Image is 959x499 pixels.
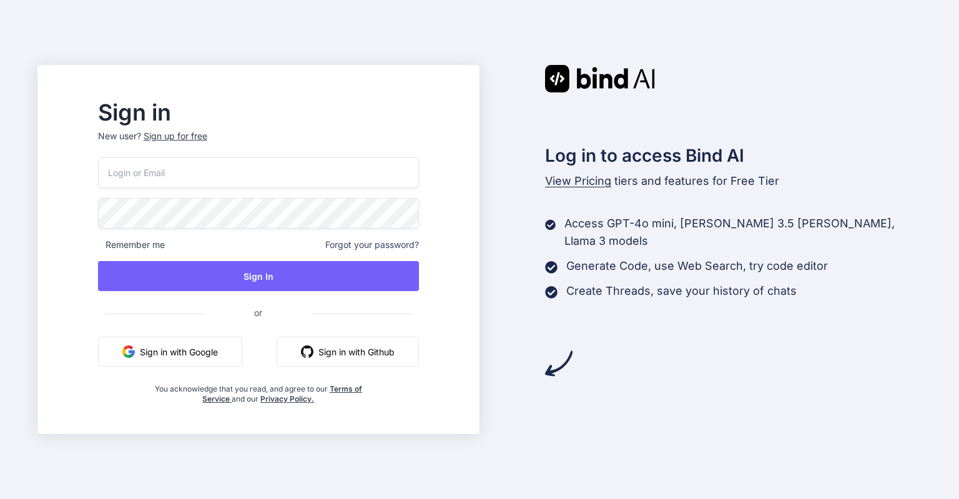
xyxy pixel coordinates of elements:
span: Forgot your password? [325,239,419,251]
span: Remember me [98,239,165,251]
img: google [122,345,135,358]
input: Login or Email [98,157,419,188]
img: github [301,345,313,358]
p: New user? [98,130,419,157]
a: Terms of Service [202,384,362,403]
img: Bind AI logo [545,65,655,92]
div: You acknowledge that you read, and agree to our and our [151,377,365,404]
p: tiers and features for Free Tier [545,172,922,190]
span: or [204,297,312,328]
button: Sign in with Github [277,337,419,367]
p: Create Threads, save your history of chats [566,282,797,300]
p: Access GPT-4o mini, [PERSON_NAME] 3.5 [PERSON_NAME], Llama 3 models [564,215,922,250]
a: Privacy Policy. [260,394,314,403]
h2: Log in to access Bind AI [545,142,922,169]
p: Generate Code, use Web Search, try code editor [566,257,828,275]
span: View Pricing [545,174,611,187]
button: Sign in with Google [98,337,242,367]
img: arrow [545,350,573,377]
h2: Sign in [98,102,419,122]
div: Sign up for free [144,130,207,142]
button: Sign In [98,261,419,291]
